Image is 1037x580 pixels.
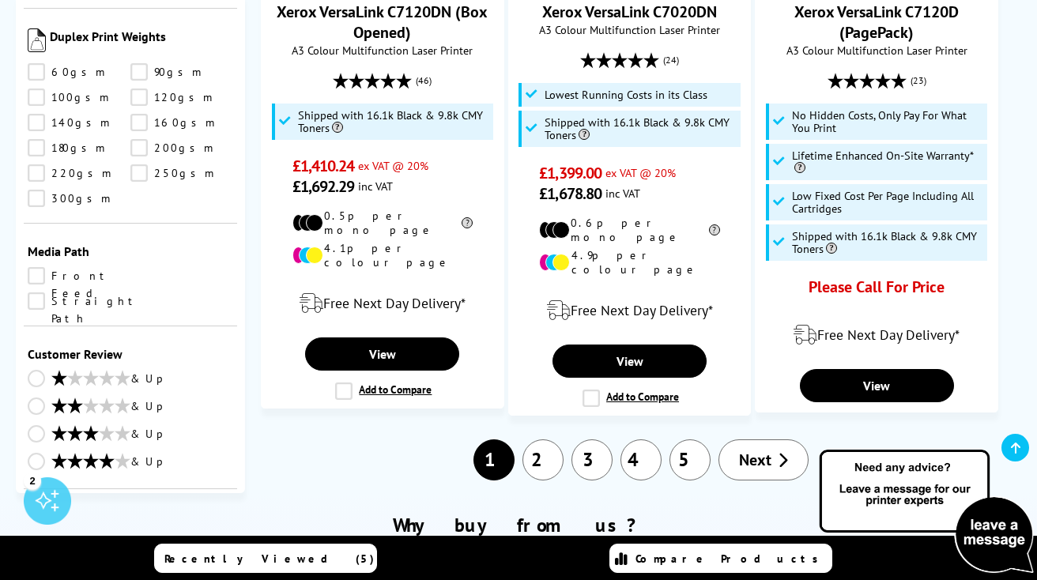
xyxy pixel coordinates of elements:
[517,288,743,333] div: modal_delivery
[130,164,233,182] a: 250gsm
[270,43,496,58] span: A3 Colour Multifunction Laser Printer
[28,139,130,156] a: 180gsm
[605,186,640,201] span: inc VAT
[28,164,130,182] a: 220gsm
[786,277,967,305] div: Please Call For Price
[335,382,432,400] label: Add to Compare
[28,114,130,131] a: 140gsm
[539,248,720,277] li: 4.9p per colour page
[539,216,720,244] li: 0.6p per mono page
[28,28,46,52] img: Duplex Print Weights
[663,45,679,75] span: (24)
[154,544,377,573] a: Recently Viewed (5)
[539,163,601,183] span: £1,399.00
[277,2,488,43] a: Xerox VersaLink C7120DN (Box Opened)
[539,183,601,204] span: £1,678.80
[358,179,393,194] span: inc VAT
[28,63,130,81] a: 60gsm
[28,267,130,284] a: Front Feed
[764,313,990,357] div: modal_delivery
[130,89,233,106] a: 120gsm
[292,156,355,176] span: £1,410.24
[816,447,1037,577] img: Open Live Chat window
[800,369,954,402] a: View
[292,209,473,237] li: 0.5p per mono page
[28,292,140,310] a: Straight Path
[522,439,564,480] a: 2
[792,109,983,134] span: No Hidden Costs, Only Pay For What You Print
[545,89,707,101] span: Lowest Running Costs in its Class
[24,472,41,489] div: 2
[28,453,233,473] a: & Up
[130,63,233,81] a: 90gsm
[31,513,1005,537] h2: Why buy from us?
[130,139,233,156] a: 200gsm
[542,2,717,22] a: Xerox VersaLink C7020DN
[739,450,771,470] span: Next
[794,2,959,43] a: Xerox VersaLink C7120D (PagePack)
[270,281,496,326] div: modal_delivery
[28,243,233,259] span: Media Path
[50,28,234,55] span: Duplex Print Weights
[164,552,375,566] span: Recently Viewed (5)
[911,66,926,96] span: (23)
[28,397,233,417] a: & Up
[358,158,428,173] span: ex VAT @ 20%
[552,345,707,378] a: View
[635,552,827,566] span: Compare Products
[792,190,983,215] span: Low Fixed Cost Per Page Including All Cartridges
[583,390,679,407] label: Add to Compare
[292,241,473,269] li: 4.1p per colour page
[416,66,432,96] span: (46)
[28,346,233,362] span: Customer Review
[130,114,233,131] a: 160gsm
[28,190,130,207] a: 300gsm
[305,337,459,371] a: View
[545,116,736,141] span: Shipped with 16.1k Black & 9.8k CMY Toners
[571,439,613,480] a: 3
[298,109,489,134] span: Shipped with 16.1k Black & 9.8k CMY Toners
[792,149,983,175] span: Lifetime Enhanced On-Site Warranty*
[28,425,233,445] a: & Up
[292,176,355,197] span: £1,692.29
[28,370,233,390] a: & Up
[605,165,676,180] span: ex VAT @ 20%
[517,22,743,37] span: A3 Colour Multifunction Laser Printer
[792,230,983,255] span: Shipped with 16.1k Black & 9.8k CMY Toners
[620,439,662,480] a: 4
[669,439,711,480] a: 5
[718,439,809,480] a: Next
[28,89,130,106] a: 100gsm
[609,544,832,573] a: Compare Products
[764,43,990,58] span: A3 Colour Multifunction Laser Printer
